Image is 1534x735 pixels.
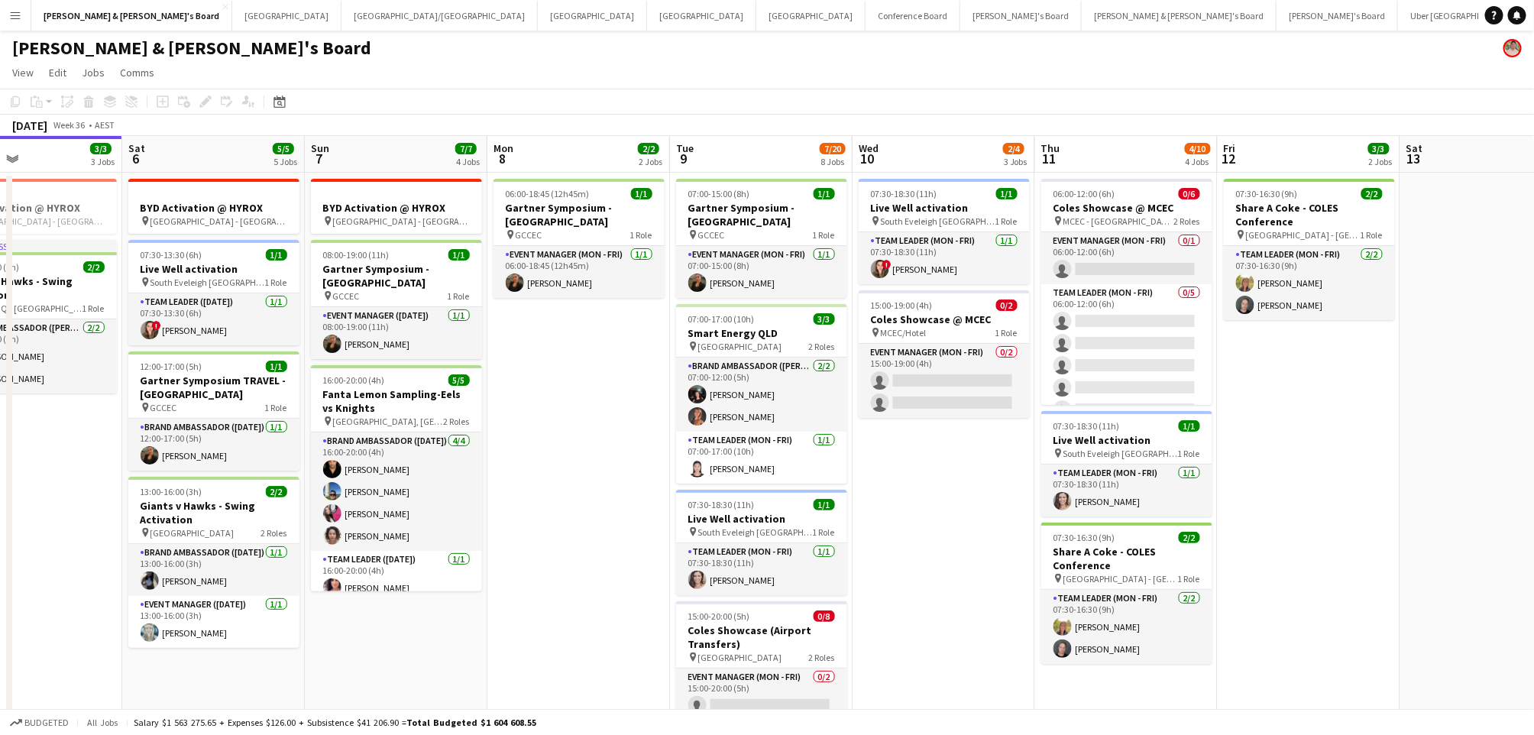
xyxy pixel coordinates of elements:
[1398,1,1527,31] button: Uber [GEOGRAPHIC_DATA]
[406,717,536,728] span: Total Budgeted $1 604 608.55
[84,717,121,728] span: All jobs
[756,1,866,31] button: [GEOGRAPHIC_DATA]
[24,717,69,728] span: Budgeted
[538,1,647,31] button: [GEOGRAPHIC_DATA]
[866,1,960,31] button: Conference Board
[647,1,756,31] button: [GEOGRAPHIC_DATA]
[31,1,232,31] button: [PERSON_NAME] & [PERSON_NAME]'s Board
[1082,1,1277,31] button: [PERSON_NAME] & [PERSON_NAME]'s Board
[232,1,341,31] button: [GEOGRAPHIC_DATA]
[1503,39,1522,57] app-user-avatar: Arrence Torres
[8,714,71,731] button: Budgeted
[341,1,538,31] button: [GEOGRAPHIC_DATA]/[GEOGRAPHIC_DATA]
[134,717,536,728] div: Salary $1 563 275.65 + Expenses $126.00 + Subsistence $41 206.90 =
[960,1,1082,31] button: [PERSON_NAME]'s Board
[1277,1,1398,31] button: [PERSON_NAME]'s Board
